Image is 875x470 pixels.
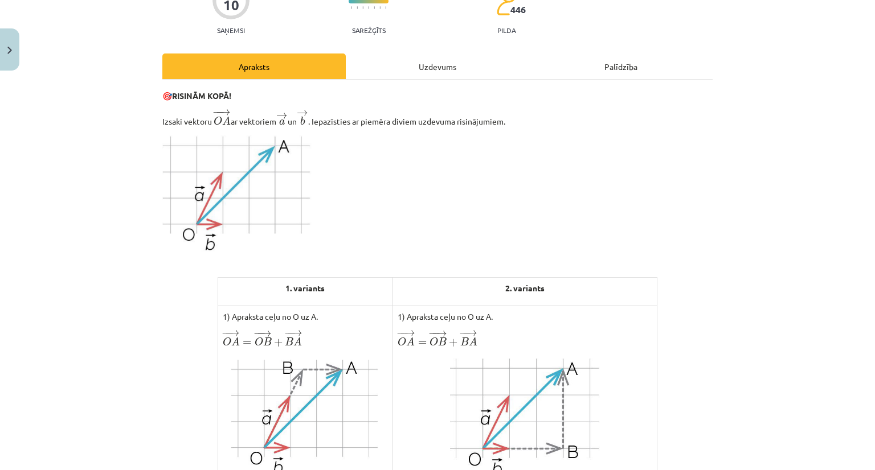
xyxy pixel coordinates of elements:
[300,117,305,125] span: b
[374,6,375,9] img: icon-short-line-57e1e144782c952c97e751825c79c345078a6d821885a25fce030b3d8c18986b.svg
[279,119,285,125] span: a
[260,331,272,337] span: →
[404,330,415,336] span: →
[400,330,401,336] span: −
[291,330,302,336] span: →
[460,337,469,345] span: B
[284,330,293,336] span: −
[228,330,240,336] span: →
[466,330,477,336] span: →
[162,90,713,102] p: 🎯
[362,6,363,9] img: icon-short-line-57e1e144782c952c97e751825c79c345078a6d821885a25fce030b3d8c18986b.svg
[216,109,217,116] span: −
[428,331,437,337] span: −
[255,337,263,346] span: O
[257,331,258,337] span: −
[510,5,526,15] span: 446
[436,331,447,337] span: →
[285,337,293,345] span: B
[379,6,381,9] img: icon-short-line-57e1e144782c952c97e751825c79c345078a6d821885a25fce030b3d8c18986b.svg
[469,337,477,345] span: A
[368,6,369,9] img: icon-short-line-57e1e144782c952c97e751825c79c345078a6d821885a25fce030b3d8c18986b.svg
[351,6,352,9] img: icon-short-line-57e1e144782c952c97e751825c79c345078a6d821885a25fce030b3d8c18986b.svg
[287,330,288,336] span: −
[463,330,464,336] span: −
[253,331,262,337] span: −
[222,116,231,125] span: A
[172,90,231,101] b: RISINĀM KOPĀ!
[398,311,652,323] p: 1) Apraksta ceļu no O uz A.
[7,47,12,54] img: icon-close-lesson-0947bae3869378f0d4975bcd49f059093ad1ed9edebbc8119c70593378902aed.svg
[449,339,457,347] span: +
[222,330,230,336] span: −
[231,337,240,345] span: A
[505,283,545,293] b: 2.﻿ variants
[212,109,221,116] span: −
[396,330,405,336] span: −
[223,311,389,323] p: 1) Apraksta ceļu no O uz A.
[297,110,308,116] span: →
[274,339,283,347] span: +
[529,53,713,79] div: Palīdzība
[418,341,427,345] span: =
[352,26,386,34] p: Sarežģīts
[219,109,231,116] span: →
[162,53,346,79] div: Apraksts
[276,113,288,119] span: →
[212,26,250,34] p: Saņemsi
[432,331,433,337] span: −
[162,109,713,128] p: Izsaki vektoru ﻿ ar vektoriem un . Iepazīsties ar piemēra diviem uzdevuma risinājumiem.
[459,330,468,336] span: −
[357,6,358,9] img: icon-short-line-57e1e144782c952c97e751825c79c345078a6d821885a25fce030b3d8c18986b.svg
[285,283,325,293] b: 1.﻿ variants
[225,330,226,336] span: −
[346,53,529,79] div: Uzdevums
[497,26,516,34] p: pilda
[293,337,302,345] span: A
[438,337,447,345] span: B
[398,337,406,346] span: O
[214,117,222,125] span: O
[243,341,251,345] span: =
[430,337,438,346] span: O
[406,337,415,345] span: A
[385,6,386,9] img: icon-short-line-57e1e144782c952c97e751825c79c345078a6d821885a25fce030b3d8c18986b.svg
[263,337,272,345] span: B
[223,337,231,346] span: O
